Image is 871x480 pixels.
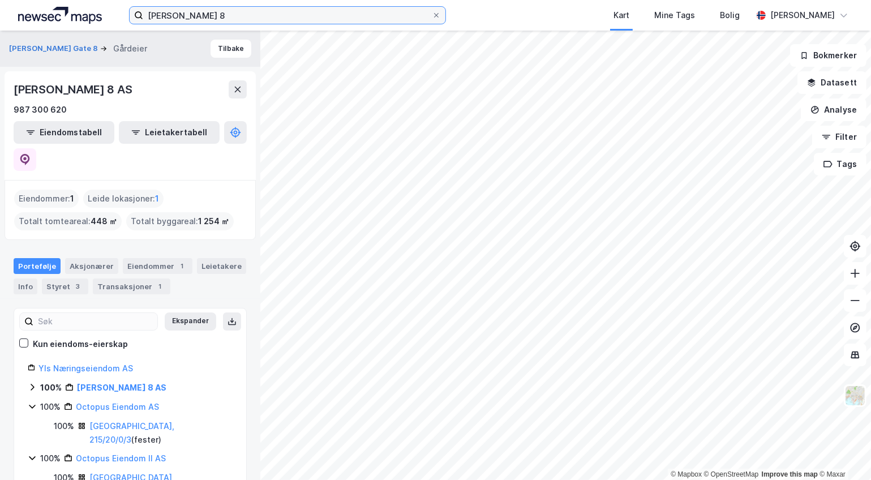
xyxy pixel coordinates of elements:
div: Portefølje [14,258,61,274]
div: 3 [72,281,84,292]
button: Tags [814,153,866,175]
div: Gårdeier [113,42,147,55]
div: Totalt byggareal : [126,212,234,230]
div: Bolig [720,8,740,22]
iframe: Chat Widget [814,426,871,480]
span: 1 254 ㎡ [198,215,229,228]
div: Aksjonærer [65,258,118,274]
a: Octopus Eiendom AS [76,402,159,412]
a: [GEOGRAPHIC_DATA], 215/20/0/3 [89,421,174,444]
div: [PERSON_NAME] [770,8,835,22]
span: 1 [155,192,159,205]
div: 100% [40,452,61,465]
div: 100% [40,400,61,414]
div: Leietakere [197,258,246,274]
button: Filter [812,126,866,148]
div: 1 [177,260,188,272]
div: Kart [613,8,629,22]
span: 448 ㎡ [91,215,117,228]
div: Eiendommer : [14,190,79,208]
a: [PERSON_NAME] 8 AS [77,383,166,392]
div: 987 300 620 [14,103,67,117]
div: ( fester ) [89,419,233,447]
div: 100% [54,419,74,433]
img: logo.a4113a55bc3d86da70a041830d287a7e.svg [18,7,102,24]
button: Tilbake [211,40,251,58]
div: Mine Tags [654,8,695,22]
div: Leide lokasjoner : [83,190,164,208]
button: Ekspander [165,312,216,331]
button: [PERSON_NAME] Gate 8 [9,43,100,54]
div: Transaksjoner [93,278,170,294]
span: 1 [70,192,74,205]
button: Datasett [797,71,866,94]
button: Leietakertabell [119,121,220,144]
a: Yls Næringseiendom AS [38,363,133,373]
div: Totalt tomteareal : [14,212,122,230]
a: Mapbox [671,470,702,478]
div: Eiendommer [123,258,192,274]
input: Søk [33,313,157,330]
input: Søk på adresse, matrikkel, gårdeiere, leietakere eller personer [143,7,432,24]
img: Z [844,385,866,406]
div: 100% [40,381,62,395]
button: Analyse [801,98,866,121]
div: Info [14,278,37,294]
div: 1 [155,281,166,292]
div: Styret [42,278,88,294]
button: Eiendomstabell [14,121,114,144]
div: Kun eiendoms-eierskap [33,337,128,351]
a: Octopus Eiendom II AS [76,453,166,463]
div: Kontrollprogram for chat [814,426,871,480]
button: Bokmerker [790,44,866,67]
a: Improve this map [762,470,818,478]
a: OpenStreetMap [704,470,759,478]
div: [PERSON_NAME] 8 AS [14,80,134,98]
